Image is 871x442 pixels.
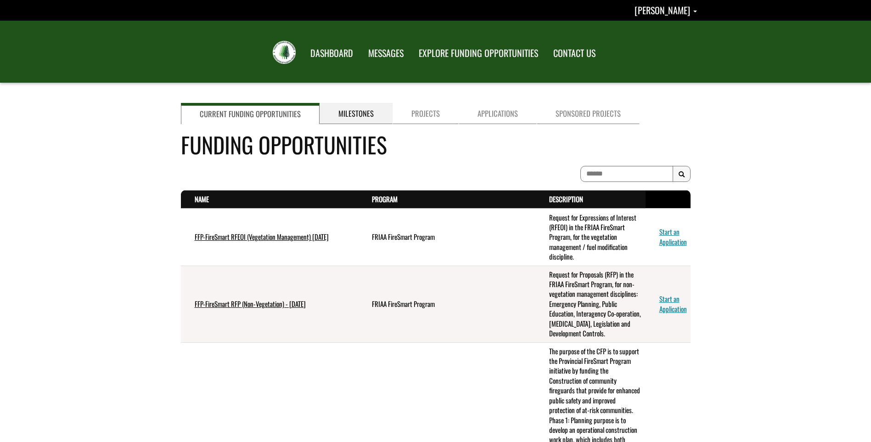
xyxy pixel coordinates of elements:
a: FFP-FireSmart RFEOI (Vegetation Management) [DATE] [195,232,329,242]
a: Projects [393,103,459,124]
img: FRIAA Submissions Portal [273,41,296,64]
td: FFP-FireSmart RFP (Non-Vegetation) - July 2025 [181,266,358,342]
nav: Main Navigation [302,39,602,65]
td: FFP-FireSmart RFEOI (Vegetation Management) July 2025 [181,209,358,266]
a: CONTACT US [546,42,602,65]
td: FRIAA FireSmart Program [358,266,535,342]
td: Request for Expressions of Interest (RFEOI) in the FRIAA FireSmart Program, for the vegetation ma... [535,209,646,266]
td: FRIAA FireSmart Program [358,209,535,266]
button: Search Results [673,166,691,182]
a: Description [549,194,583,204]
a: Sponsored Projects [537,103,640,124]
td: Request for Proposals (RFP) in the FRIAA FireSmart Program, for non-vegetation management discipl... [535,266,646,342]
a: DASHBOARD [303,42,360,65]
a: Mike Haire [635,3,697,17]
a: Milestones [320,103,393,124]
span: [PERSON_NAME] [635,3,690,17]
a: EXPLORE FUNDING OPPORTUNITIES [412,42,545,65]
a: Name [195,194,209,204]
a: Start an Application [659,227,687,246]
a: MESSAGES [361,42,410,65]
a: Applications [459,103,537,124]
a: Current Funding Opportunities [181,103,320,124]
a: FFP-FireSmart RFP (Non-Vegetation) - [DATE] [195,299,306,309]
a: Start an Application [659,294,687,313]
h4: Funding Opportunities [181,128,691,161]
a: Program [372,194,398,204]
